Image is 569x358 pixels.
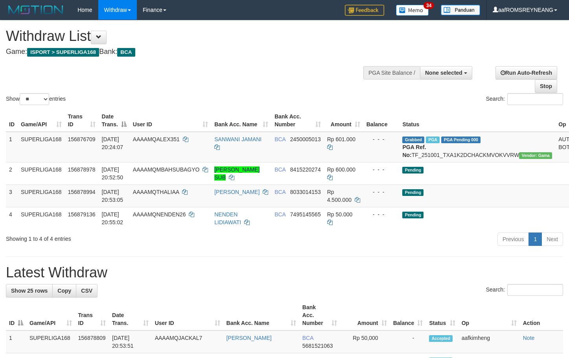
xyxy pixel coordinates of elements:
[6,109,18,132] th: ID
[211,109,271,132] th: Bank Acc. Name: activate to sort column ascending
[441,137,481,143] span: PGA Pending
[117,48,135,57] span: BCA
[271,109,324,132] th: Bank Acc. Number: activate to sort column ascending
[519,152,552,159] span: Vendor URL: https://trx31.1velocity.biz
[402,189,424,196] span: Pending
[486,284,563,296] label: Search:
[109,330,152,353] td: [DATE] 20:53:51
[18,109,65,132] th: Game/API: activate to sort column ascending
[402,212,424,218] span: Pending
[402,137,424,143] span: Grabbed
[18,207,65,229] td: SUPERLIGA168
[290,189,321,195] span: Copy 8033014153 to clipboard
[345,5,384,16] img: Feedback.jpg
[27,48,99,57] span: ISPORT > SUPERLIGA168
[426,300,458,330] th: Status: activate to sort column ascending
[6,265,563,280] h1: Latest Withdraw
[102,189,123,203] span: [DATE] 20:53:05
[290,211,321,218] span: Copy 7495145565 to clipboard
[274,189,285,195] span: BCA
[6,28,372,44] h1: Withdraw List
[18,185,65,207] td: SUPERLIGA168
[520,300,563,330] th: Action
[102,166,123,181] span: [DATE] 20:52:50
[6,162,18,185] td: 2
[102,211,123,225] span: [DATE] 20:55:02
[57,288,71,294] span: Copy
[6,93,66,105] label: Show entries
[26,330,75,353] td: SUPERLIGA168
[366,210,396,218] div: - - -
[396,5,429,16] img: Button%20Memo.svg
[214,136,261,142] a: SANWANI JAMANI
[130,109,211,132] th: User ID: activate to sort column ascending
[68,189,96,195] span: 156878994
[75,330,109,353] td: 156878809
[6,232,231,243] div: Showing 1 to 4 of 4 entries
[102,136,123,150] span: [DATE] 20:24:07
[497,233,529,246] a: Previous
[366,188,396,196] div: - - -
[535,79,557,93] a: Stop
[441,5,480,15] img: panduan.png
[324,109,363,132] th: Amount: activate to sort column ascending
[18,132,65,162] td: SUPERLIGA168
[214,211,241,225] a: NENDEN LIDIAWATI
[420,66,472,79] button: None selected
[459,330,520,353] td: aafkimheng
[20,93,49,105] select: Showentries
[75,300,109,330] th: Trans ID: activate to sort column ascending
[541,233,563,246] a: Next
[274,166,285,173] span: BCA
[340,300,390,330] th: Amount: activate to sort column ascending
[302,335,313,341] span: BCA
[507,93,563,105] input: Search:
[486,93,563,105] label: Search:
[133,189,179,195] span: AAAAMQTHALIAA
[6,185,18,207] td: 3
[495,66,557,79] a: Run Auto-Refresh
[99,109,130,132] th: Date Trans.: activate to sort column descending
[390,330,426,353] td: -
[68,166,96,173] span: 156878978
[214,189,260,195] a: [PERSON_NAME]
[152,330,223,353] td: AAAAMQJACKAL7
[6,4,66,16] img: MOTION_logo.png
[11,288,48,294] span: Show 25 rows
[18,162,65,185] td: SUPERLIGA168
[6,300,26,330] th: ID: activate to sort column descending
[226,335,272,341] a: [PERSON_NAME]
[399,109,555,132] th: Status
[299,300,340,330] th: Bank Acc. Number: activate to sort column ascending
[507,284,563,296] input: Search:
[424,2,434,9] span: 34
[133,211,186,218] span: AAAAMQNENDEN26
[133,166,200,173] span: AAAAMQMBAHSUBAGYO
[65,109,99,132] th: Trans ID: activate to sort column ascending
[402,167,424,173] span: Pending
[523,335,535,341] a: Note
[459,300,520,330] th: Op: activate to sort column ascending
[366,166,396,173] div: - - -
[426,137,440,143] span: Marked by aafsoycanthlai
[52,284,76,297] a: Copy
[402,144,426,158] b: PGA Ref. No:
[6,207,18,229] td: 4
[399,132,555,162] td: TF_251001_TXA1K2DCHACKMVOKVVRW
[429,335,453,342] span: Accepted
[425,70,462,76] span: None selected
[274,136,285,142] span: BCA
[390,300,426,330] th: Balance: activate to sort column ascending
[26,300,75,330] th: Game/API: activate to sort column ascending
[6,330,26,353] td: 1
[340,330,390,353] td: Rp 50,000
[6,132,18,162] td: 1
[290,166,321,173] span: Copy 8415220274 to clipboard
[327,189,352,203] span: Rp 4.500.000
[109,300,152,330] th: Date Trans.: activate to sort column ascending
[528,233,542,246] a: 1
[290,136,321,142] span: Copy 2450005013 to clipboard
[366,135,396,143] div: - - -
[363,109,400,132] th: Balance
[133,136,180,142] span: AAAAMQALEX351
